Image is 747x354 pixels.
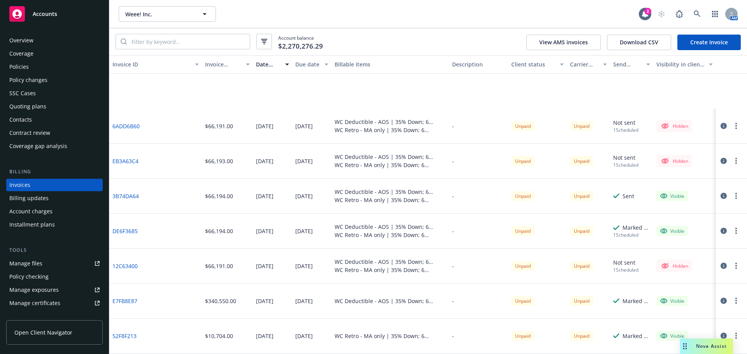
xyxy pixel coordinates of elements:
span: Account balance [278,35,323,49]
a: Installment plans [6,218,103,231]
div: - [452,262,454,270]
div: Drag to move [680,338,690,354]
div: WC Retro - MA only | 35% Down; 6 Installments - Installment 1 [335,196,446,204]
a: Policy checking [6,270,103,283]
div: [DATE] [295,157,313,165]
button: Billable items [331,55,449,74]
div: Policy changes [9,74,47,86]
div: Policies [9,61,29,73]
button: Carrier status [567,55,610,74]
a: Policies [6,61,103,73]
button: Client status [508,55,567,74]
div: - [452,297,454,305]
a: Invoices [6,179,103,191]
div: Unpaid [570,331,593,341]
div: [DATE] [256,227,274,235]
div: WC Retro - MA only | 35% Down; 6 Installments - Installment 3 [335,161,446,169]
a: EB3A63C4 [112,157,139,165]
a: Start snowing [654,6,669,22]
a: Account charges [6,205,103,218]
div: Unpaid [570,261,593,271]
div: [DATE] [256,192,274,200]
div: Not sent [613,258,635,267]
div: 2 [644,8,651,15]
div: [DATE] [295,262,313,270]
div: [DATE] [295,297,313,305]
a: 12C63400 [112,262,138,270]
div: Contacts [9,113,32,126]
button: Download CSV [607,35,671,50]
div: Date issued [256,60,281,68]
div: Description [452,60,505,68]
div: 1 Scheduled [613,162,638,168]
div: WC Deductible - AOS | 35% Down; 6 Installments - Installment 3 [335,153,446,161]
div: Installment plans [9,218,55,231]
a: E7FB8E87 [112,297,137,305]
a: Coverage gap analysis [6,140,103,152]
div: Visibility in client dash [656,60,704,68]
div: Invoice ID [112,60,190,68]
div: 1 Scheduled [613,267,638,273]
div: $66,191.00 [205,262,233,270]
button: Due date [292,55,331,74]
div: Marked as sent [622,223,650,232]
div: $340,550.00 [205,297,236,305]
div: [DATE] [256,332,274,340]
div: Visible [660,192,684,199]
div: [DATE] [256,122,274,130]
button: View AMS invoices [526,35,601,50]
div: Unpaid [511,296,535,306]
div: Unpaid [570,191,593,201]
button: Date issued [253,55,292,74]
div: $66,193.00 [205,157,233,165]
div: Carrier status [570,60,598,68]
a: Policy changes [6,74,103,86]
div: [DATE] [295,122,313,130]
div: Tools [6,246,103,254]
div: WC Retro - MA only | 35% Down; 6 Installments - Installment 6 [335,266,446,274]
div: WC Deductible - AOS | 35% Down; 6 Installments - Installment 1 [335,188,446,196]
div: Not sent [613,119,635,127]
div: Unpaid [511,191,535,201]
div: WC Deductible - AOS | 35% Down; 6 Installments - Installment 5 [335,118,446,126]
a: Manage certificates [6,297,103,309]
div: - [452,227,454,235]
button: Description [449,55,508,74]
div: WC Retro - MA only | 35% Down; 6 Installments - Installment 2 [335,231,446,239]
a: Switch app [707,6,723,22]
a: 52F8F213 [112,332,137,340]
div: - [452,122,454,130]
div: Sent [622,192,634,200]
div: Invoices [9,179,30,191]
span: Nova Assist [696,343,727,349]
button: Invoice amount [202,55,253,74]
div: Visible [660,332,684,339]
a: 6ADD6B60 [112,122,140,130]
div: Manage files [9,257,42,270]
a: SSC Cases [6,87,103,99]
div: Unpaid [570,156,593,166]
div: Marked as sent [622,332,650,340]
div: Unpaid [570,296,593,306]
div: Account charges [9,205,53,218]
div: $10,704.00 [205,332,233,340]
div: Not sent [613,153,635,162]
span: Accounts [33,11,57,17]
div: Unpaid [511,261,535,271]
div: Hidden [660,261,688,270]
div: Due date [295,60,320,68]
div: 1 Scheduled [613,127,638,133]
div: - [452,192,454,200]
div: - [452,157,454,165]
button: Nova Assist [680,338,733,354]
div: [DATE] [295,192,313,200]
div: Unpaid [511,226,535,236]
svg: Search [121,38,127,45]
div: [DATE] [256,297,274,305]
div: - [452,332,454,340]
div: Billing [6,168,103,176]
div: Visible [660,227,684,234]
div: Coverage gap analysis [9,140,67,152]
div: Manage certificates [9,297,60,309]
div: WC Deductible - AOS | 35% Down; 6 Installments - Down payment [335,297,446,305]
